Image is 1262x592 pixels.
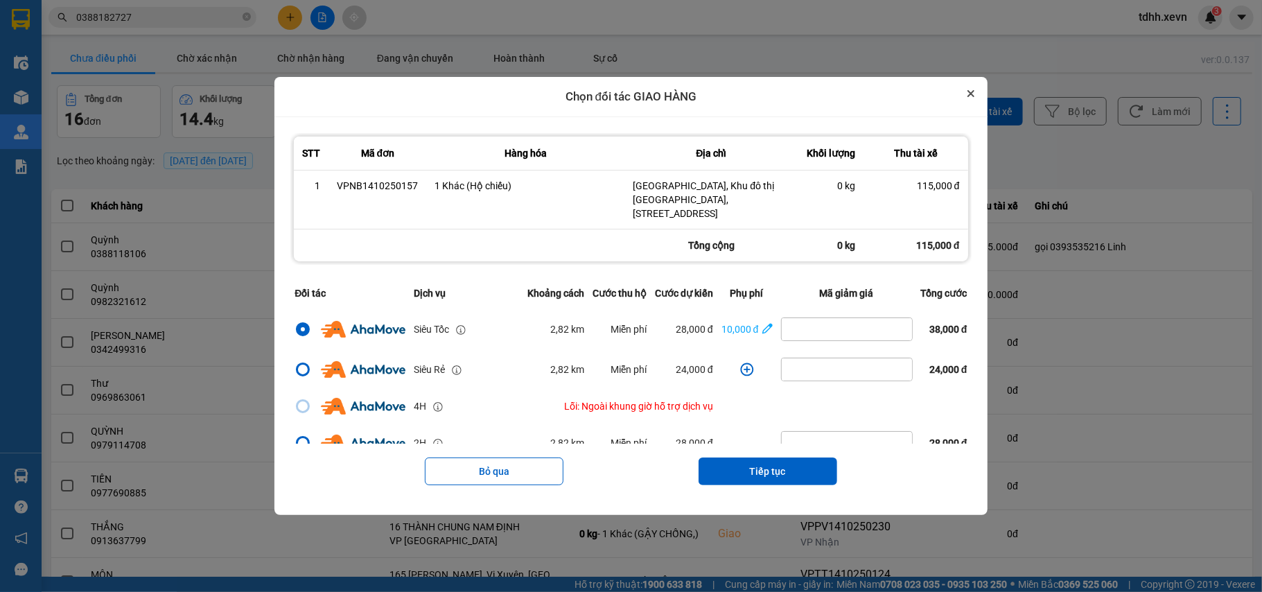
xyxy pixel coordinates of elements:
th: Cước dự kiến [651,277,717,309]
div: STT [302,145,320,162]
div: VPNB1410250157 [337,179,418,193]
button: Tiếp tục [699,458,837,485]
div: 0 kg [807,179,856,193]
div: Thu tài xế [873,145,960,162]
th: Dịch vụ [410,277,523,309]
td: Miễn phí [588,423,651,463]
td: 28,000 đ [651,423,717,463]
img: Ahamove [321,435,405,451]
td: 28,000 đ [651,309,717,349]
td: Miễn phí [588,309,651,349]
div: 115,000 đ [873,179,960,193]
th: Phụ phí [717,277,777,309]
td: 2,82 km [523,309,588,349]
td: 2,82 km [523,349,588,390]
div: Chọn đối tác GIAO HÀNG [274,77,987,117]
img: Ahamove [321,321,405,338]
div: Địa chỉ [633,145,790,162]
div: Khối lượng [807,145,856,162]
th: Mã giảm giá [777,277,917,309]
div: Siêu Rẻ [414,362,445,377]
div: 10,000 đ [721,322,759,337]
td: Miễn phí [588,349,651,390]
span: 28,000 đ [929,437,967,449]
div: Tổng cộng [625,229,798,261]
div: Lỗi: Ngoài khung giờ hỗ trợ dịch vụ [527,399,713,414]
div: Hàng hóa [435,145,616,162]
img: Ahamove [321,361,405,378]
button: Close [963,85,979,102]
div: 2H [414,435,426,451]
div: dialog [274,77,987,515]
div: 1 Khác (Hộ chiếu) [435,179,616,193]
td: 24,000 đ [651,349,717,390]
div: [GEOGRAPHIC_DATA], Khu đô thị [GEOGRAPHIC_DATA], [STREET_ADDRESS] [633,179,790,220]
button: Bỏ qua [425,458,563,485]
span: 24,000 đ [929,364,967,375]
div: 115,000 đ [864,229,968,261]
div: 0 kg [798,229,864,261]
span: 38,000 đ [929,324,967,335]
th: Tổng cước [917,277,972,309]
th: Đối tác [290,277,409,309]
th: Cước thu hộ [588,277,651,309]
th: Khoảng cách [523,277,588,309]
td: 2,82 km [523,423,588,463]
img: Ahamove [321,398,405,415]
div: 4H [414,399,426,414]
div: Mã đơn [337,145,418,162]
div: 1 [302,179,320,193]
div: Siêu Tốc [414,322,449,337]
